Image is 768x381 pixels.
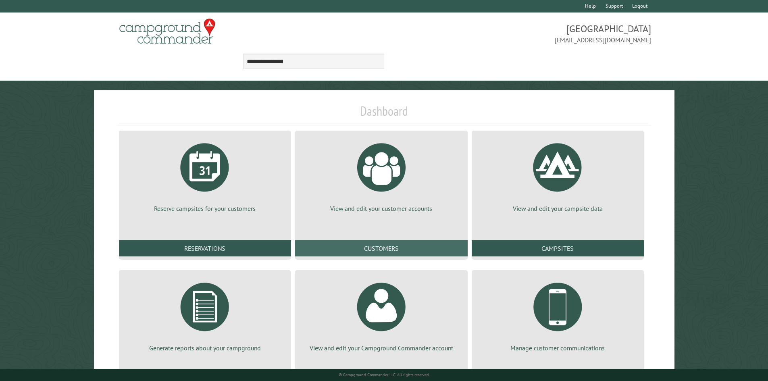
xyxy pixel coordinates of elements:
[129,344,281,352] p: Generate reports about your campground
[481,137,634,213] a: View and edit your campsite data
[117,103,651,125] h1: Dashboard
[481,204,634,213] p: View and edit your campsite data
[129,277,281,352] a: Generate reports about your campground
[305,204,458,213] p: View and edit your customer accounts
[481,344,634,352] p: Manage customer communications
[339,372,430,377] small: © Campground Commander LLC. All rights reserved.
[117,16,218,47] img: Campground Commander
[305,137,458,213] a: View and edit your customer accounts
[305,344,458,352] p: View and edit your Campground Commander account
[129,204,281,213] p: Reserve campsites for your customers
[481,277,634,352] a: Manage customer communications
[305,277,458,352] a: View and edit your Campground Commander account
[384,22,651,45] span: [GEOGRAPHIC_DATA] [EMAIL_ADDRESS][DOMAIN_NAME]
[295,240,467,256] a: Customers
[472,240,644,256] a: Campsites
[129,137,281,213] a: Reserve campsites for your customers
[119,240,291,256] a: Reservations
